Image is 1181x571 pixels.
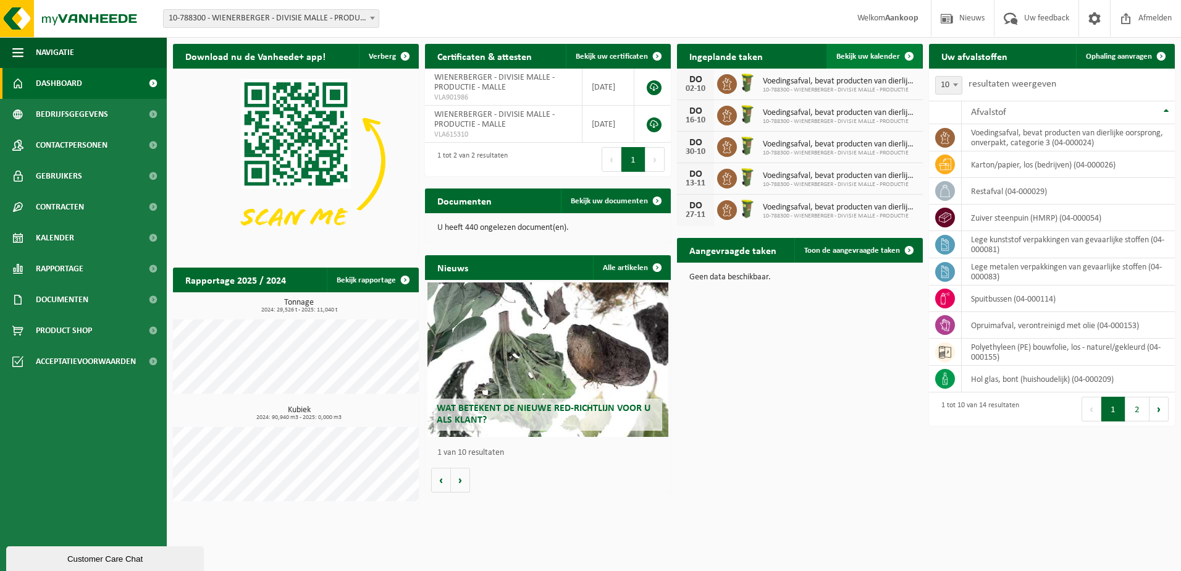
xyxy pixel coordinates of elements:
[969,79,1056,89] label: resultaten weergeven
[962,151,1175,178] td: karton/papier, los (bedrijven) (04-000026)
[425,255,481,279] h2: Nieuws
[885,14,918,23] strong: Aankoop
[571,197,648,205] span: Bekijk uw documenten
[737,72,758,93] img: WB-0060-HPE-GN-50
[935,76,962,95] span: 10
[962,366,1175,392] td: hol glas, bont (huishoudelijk) (04-000209)
[582,69,634,106] td: [DATE]
[173,44,338,68] h2: Download nu de Vanheede+ app!
[1101,397,1125,421] button: 1
[763,108,917,118] span: Voedingsafval, bevat producten van dierlijke oorsprong, onverpakt, categorie 3
[1149,397,1169,421] button: Next
[1086,53,1152,61] span: Ophaling aanvragen
[602,147,621,172] button: Previous
[763,150,917,157] span: 10-788300 - WIENERBERGER - DIVISIE MALLE - PRODUCTIE
[36,99,108,130] span: Bedrijfsgegevens
[683,138,708,148] div: DO
[36,222,74,253] span: Kalender
[359,44,418,69] button: Verberg
[327,268,418,292] a: Bekijk rapportage
[163,9,379,28] span: 10-788300 - WIENERBERGER - DIVISIE MALLE - PRODUCTIE - MALLE
[179,298,419,313] h3: Tonnage
[836,53,900,61] span: Bekijk uw kalender
[683,148,708,156] div: 30-10
[173,268,298,292] h2: Rapportage 2025 / 2024
[561,188,670,213] a: Bekijk uw documenten
[36,161,82,192] span: Gebruikers
[683,169,708,179] div: DO
[935,395,1019,423] div: 1 tot 10 van 14 resultaten
[962,231,1175,258] td: lege kunststof verpakkingen van gevaarlijke stoffen (04-000081)
[36,192,84,222] span: Contracten
[1082,397,1101,421] button: Previous
[437,224,658,232] p: U heeft 440 ongelezen document(en).
[677,238,789,262] h2: Aangevraagde taken
[763,87,917,94] span: 10-788300 - WIENERBERGER - DIVISIE MALLE - PRODUCTIE
[826,44,922,69] a: Bekijk uw kalender
[683,201,708,211] div: DO
[683,179,708,188] div: 13-11
[434,73,555,92] span: WIENERBERGER - DIVISIE MALLE - PRODUCTIE - MALLE
[6,544,206,571] iframe: chat widget
[962,258,1175,285] td: lege metalen verpakkingen van gevaarlijke stoffen (04-000083)
[683,211,708,219] div: 27-11
[962,178,1175,205] td: restafval (04-000029)
[763,213,917,220] span: 10-788300 - WIENERBERGER - DIVISIE MALLE - PRODUCTIE
[763,77,917,87] span: Voedingsafval, bevat producten van dierlijke oorsprong, onverpakt, categorie 3
[425,188,504,213] h2: Documenten
[763,203,917,213] span: Voedingsafval, bevat producten van dierlijke oorsprong, onverpakt, categorie 3
[763,140,917,150] span: Voedingsafval, bevat producten van dierlijke oorsprong, onverpakt, categorie 3
[763,118,917,125] span: 10-788300 - WIENERBERGER - DIVISIE MALLE - PRODUCTIE
[36,346,136,377] span: Acceptatievoorwaarden
[737,198,758,219] img: WB-0060-HPE-GN-50
[582,106,634,143] td: [DATE]
[425,44,544,68] h2: Certificaten & attesten
[737,167,758,188] img: WB-0060-HPE-GN-50
[737,135,758,156] img: WB-0060-HPE-GN-50
[36,315,92,346] span: Product Shop
[36,284,88,315] span: Documenten
[683,85,708,93] div: 02-10
[962,205,1175,231] td: zuiver steenpuin (HMRP) (04-000054)
[1125,397,1149,421] button: 2
[645,147,665,172] button: Next
[576,53,648,61] span: Bekijk uw certificaten
[593,255,670,280] a: Alle artikelen
[962,124,1175,151] td: voedingsafval, bevat producten van dierlijke oorsprong, onverpakt, categorie 3 (04-000024)
[936,77,962,94] span: 10
[451,468,470,493] button: Volgende
[431,146,508,173] div: 1 tot 2 van 2 resultaten
[677,44,775,68] h2: Ingeplande taken
[763,171,917,181] span: Voedingsafval, bevat producten van dierlijke oorsprong, onverpakt, categorie 3
[179,406,419,421] h3: Kubiek
[737,104,758,125] img: WB-0060-HPE-GN-50
[566,44,670,69] a: Bekijk uw certificaten
[962,312,1175,339] td: opruimafval, verontreinigd met olie (04-000153)
[179,415,419,421] span: 2024: 90,940 m3 - 2025: 0,000 m3
[164,10,379,27] span: 10-788300 - WIENERBERGER - DIVISIE MALLE - PRODUCTIE - MALLE
[36,68,82,99] span: Dashboard
[689,273,910,282] p: Geen data beschikbaar.
[36,130,107,161] span: Contactpersonen
[369,53,396,61] span: Verberg
[434,130,573,140] span: VLA615310
[1076,44,1174,69] a: Ophaling aanvragen
[683,106,708,116] div: DO
[621,147,645,172] button: 1
[427,282,668,437] a: Wat betekent de nieuwe RED-richtlijn voor u als klant?
[962,339,1175,366] td: polyethyleen (PE) bouwfolie, los - naturel/gekleurd (04-000155)
[36,37,74,68] span: Navigatie
[962,285,1175,312] td: spuitbussen (04-000114)
[971,108,1006,117] span: Afvalstof
[683,75,708,85] div: DO
[173,69,419,253] img: Download de VHEPlus App
[437,404,650,425] span: Wat betekent de nieuwe RED-richtlijn voor u als klant?
[929,44,1020,68] h2: Uw afvalstoffen
[431,468,451,493] button: Vorige
[437,449,665,457] p: 1 van 10 resultaten
[794,238,922,263] a: Toon de aangevraagde taken
[434,93,573,103] span: VLA901986
[763,181,917,188] span: 10-788300 - WIENERBERGER - DIVISIE MALLE - PRODUCTIE
[179,307,419,313] span: 2024: 29,526 t - 2025: 11,040 t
